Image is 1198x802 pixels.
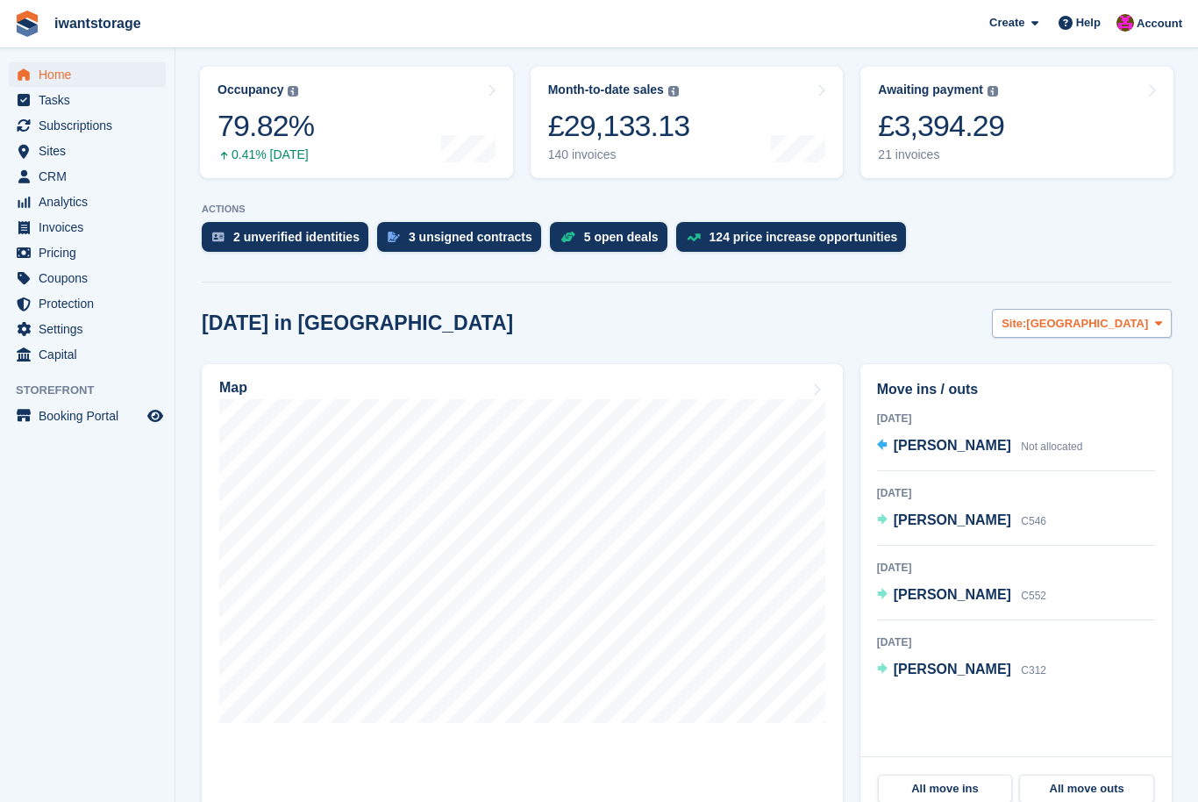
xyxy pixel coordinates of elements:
div: Awaiting payment [878,82,983,97]
a: menu [9,62,166,87]
span: C552 [1021,590,1046,602]
h2: [DATE] in [GEOGRAPHIC_DATA] [202,311,513,335]
span: [GEOGRAPHIC_DATA] [1026,315,1148,333]
span: Protection [39,291,144,316]
div: [DATE] [877,485,1155,501]
span: Storefront [16,382,175,399]
a: menu [9,404,166,428]
a: Month-to-date sales £29,133.13 140 invoices [531,67,844,178]
div: Month-to-date sales [548,82,664,97]
div: 0.41% [DATE] [217,147,314,162]
div: 124 price increase opportunities [710,230,898,244]
a: 3 unsigned contracts [377,222,550,261]
a: menu [9,342,166,367]
p: ACTIONS [202,204,1172,215]
img: deal-1b604bf984904fb50ccaf53a9ad4b4a5d6e5aea283cecdc64d6e3604feb123c2.svg [560,231,575,243]
a: [PERSON_NAME] C312 [877,659,1046,682]
div: 5 open deals [584,230,659,244]
h2: Move ins / outs [877,379,1155,400]
a: Occupancy 79.82% 0.41% [DATE] [200,67,513,178]
span: Invoices [39,215,144,240]
a: menu [9,317,166,341]
img: icon-info-grey-7440780725fd019a000dd9b08b2336e03edf1995a4989e88bcd33f0948082b44.svg [988,86,998,97]
a: 124 price increase opportunities [676,222,916,261]
a: menu [9,113,166,138]
a: menu [9,291,166,316]
a: menu [9,139,166,163]
a: [PERSON_NAME] C546 [877,510,1046,533]
span: Booking Portal [39,404,144,428]
a: Preview store [145,405,166,426]
span: [PERSON_NAME] [894,587,1011,602]
div: [DATE] [877,634,1155,650]
a: [PERSON_NAME] C552 [877,584,1046,607]
a: menu [9,215,166,240]
div: 140 invoices [548,147,690,162]
span: [PERSON_NAME] [894,438,1011,453]
img: verify_identity-adf6edd0f0f0b5bbfe63781bf79b02c33cf7c696d77639b501bdc392416b5a36.svg [212,232,225,242]
span: Subscriptions [39,113,144,138]
div: 2 unverified identities [233,230,360,244]
span: Site: [1002,315,1026,333]
h2: Map [219,380,247,396]
span: [PERSON_NAME] [894,662,1011,677]
div: £29,133.13 [548,108,690,144]
img: stora-icon-8386f47178a22dfd0bd8f6a31ec36ba5ce8667c1dd55bd0f319d3a0aa187defe.svg [14,11,40,37]
div: Occupancy [217,82,283,97]
span: CRM [39,164,144,189]
a: menu [9,240,166,265]
div: [DATE] [877,411,1155,426]
div: 79.82% [217,108,314,144]
a: 2 unverified identities [202,222,377,261]
span: Capital [39,342,144,367]
span: Analytics [39,190,144,214]
div: £3,394.29 [878,108,1004,144]
span: C312 [1021,664,1046,677]
img: contract_signature_icon-13c848040528278c33f63329250d36e43548de30e8caae1d1a13099fd9432cc5.svg [388,232,400,242]
img: price_increase_opportunities-93ffe204e8149a01c8c9dc8f82e8f89637d9d84a8eef4429ea346261dce0b2c0.svg [687,233,701,241]
span: Account [1137,15,1182,32]
img: icon-info-grey-7440780725fd019a000dd9b08b2336e03edf1995a4989e88bcd33f0948082b44.svg [668,86,679,97]
span: Help [1076,14,1101,32]
div: 21 invoices [878,147,1004,162]
span: Coupons [39,266,144,290]
a: [PERSON_NAME] Not allocated [877,435,1083,458]
div: 3 unsigned contracts [409,230,532,244]
span: [PERSON_NAME] [894,512,1011,527]
a: 5 open deals [550,222,676,261]
img: icon-info-grey-7440780725fd019a000dd9b08b2336e03edf1995a4989e88bcd33f0948082b44.svg [288,86,298,97]
a: menu [9,266,166,290]
div: [DATE] [877,560,1155,576]
a: menu [9,164,166,189]
span: Home [39,62,144,87]
a: menu [9,190,166,214]
span: Pricing [39,240,144,265]
a: iwantstorage [47,9,148,38]
span: Not allocated [1021,440,1082,453]
img: Jonathan [1116,14,1134,32]
a: Awaiting payment £3,394.29 21 invoices [860,67,1173,178]
button: Site: [GEOGRAPHIC_DATA] [992,309,1172,338]
span: Settings [39,317,144,341]
span: Sites [39,139,144,163]
span: Tasks [39,88,144,112]
span: Create [989,14,1024,32]
span: C546 [1021,515,1046,527]
a: menu [9,88,166,112]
